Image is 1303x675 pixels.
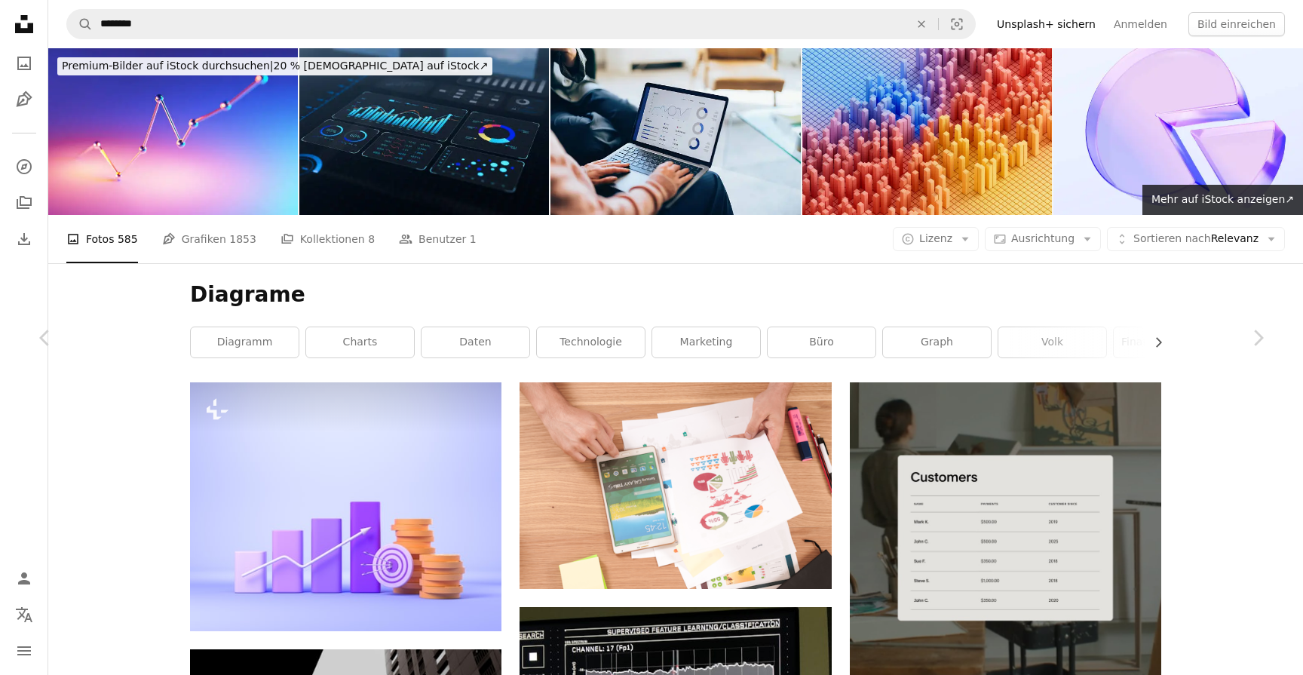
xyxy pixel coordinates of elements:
a: Mehr auf iStock anzeigen↗ [1142,185,1303,215]
a: Unsplash+ sichern [988,12,1105,36]
a: Bisherige Downloads [9,224,39,254]
a: Balkendiagramm mit wachsendem Pfeil, heller Hintergrund. Buchhaltung und Dartscheibe, Stapel Gold... [190,500,501,514]
span: 1 [470,231,477,247]
a: Weiter [1213,265,1303,410]
span: Sortieren nach [1133,232,1211,244]
img: Balkendiagramm mit wachsendem Pfeil, heller Hintergrund. Buchhaltung und Dartscheibe, Stapel Gold... [190,382,501,632]
button: Visuelle Suche [939,10,975,38]
a: Finanzen und Wirtschaft [1114,327,1222,357]
h1: Diagrame [190,281,1161,308]
span: Mehr auf iStock anzeigen ↗ [1151,193,1294,205]
a: Kollektionen 8 [281,215,375,263]
a: Anmelden / Registrieren [9,563,39,594]
img: 3D-Glasmorphismus holografisches Tortendiagramm-Rendersymbol. Kristalllicht-Gradienten-Tortendiag... [1053,48,1303,215]
span: Lizenz [919,232,952,244]
button: Sortieren nachRelevanz [1107,227,1285,251]
a: Premium-Bilder auf iStock durchsuchen|20 % [DEMOGRAPHIC_DATA] auf iStock↗ [48,48,501,84]
button: Löschen [905,10,938,38]
img: Person mit weißem Samsung Galaxy Tab [520,382,831,589]
span: 8 [368,231,375,247]
button: Unsplash suchen [67,10,93,38]
span: Premium-Bilder auf iStock durchsuchen | [62,60,274,72]
a: Daten [422,327,529,357]
span: 1853 [229,231,256,247]
a: Charts [306,327,414,357]
form: Finden Sie Bildmaterial auf der ganzen Webseite [66,9,976,39]
a: Anmelden [1105,12,1176,36]
button: Lizenz [893,227,979,251]
a: Kollektionen [9,188,39,218]
button: Sprache [9,600,39,630]
a: Graph [883,327,991,357]
button: Ausrichtung [985,227,1101,251]
span: 20 % [DEMOGRAPHIC_DATA] auf iStock ↗ [62,60,488,72]
button: Menü [9,636,39,666]
button: Bild einreichen [1188,12,1285,36]
a: Büro [768,327,875,357]
a: Fotos [9,48,39,78]
img: Datenanalyse automatisiert mit KI-Technologie. Automatisierung von Big Data, Business Analytics u... [299,48,549,215]
a: Benutzer 1 [399,215,477,263]
button: Liste nach rechts verschieben [1145,327,1161,357]
img: Big Data Konzept, Finanztechnologie Hintergrund, Mehrfarbiges Balkendiagramm [802,48,1052,215]
a: Entdecken [9,152,39,182]
a: Volk [998,327,1106,357]
img: Einliniendiagramm, das von blauen und magentafarbenen Lichtern auf blauem und magentafarbenem Hin... [48,48,298,215]
span: Relevanz [1133,232,1259,247]
span: Ausrichtung [1011,232,1075,244]
a: Grafiken [9,84,39,115]
a: Technologie [537,327,645,357]
img: Person Analyzing Business Data on a Laptop in Modern Office Setting [550,48,800,215]
a: Person mit weißem Samsung Galaxy Tab [520,478,831,492]
a: Marketing [652,327,760,357]
a: Diagramm [191,327,299,357]
a: Grafiken 1853 [162,215,256,263]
